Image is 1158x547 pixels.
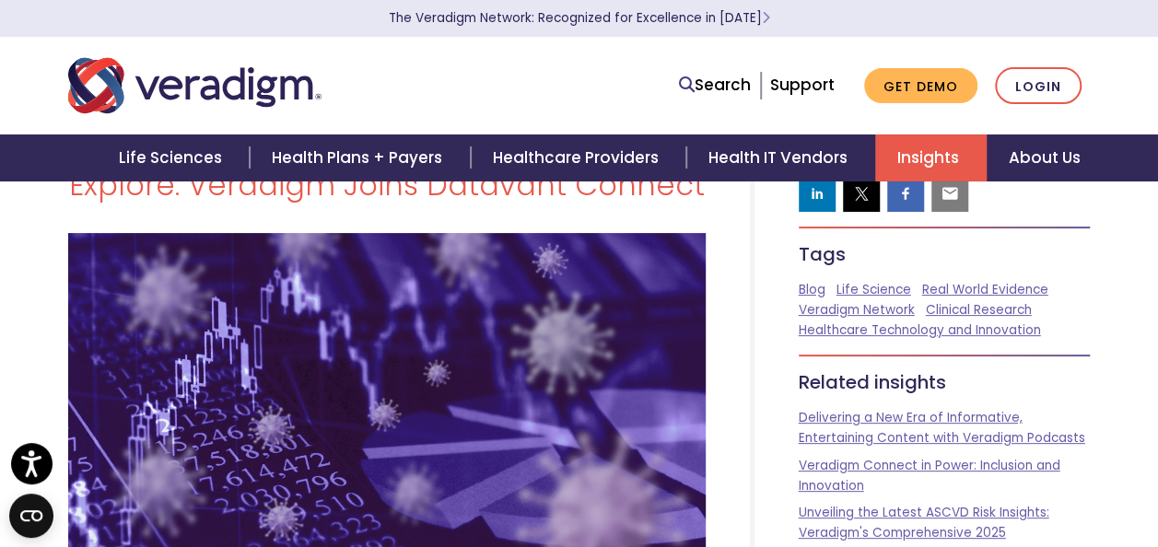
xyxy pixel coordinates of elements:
[9,494,53,538] button: Open CMP widget
[864,68,977,104] a: Get Demo
[995,67,1082,105] a: Login
[799,371,1091,393] h5: Related insights
[471,134,686,181] a: Healthcare Providers
[926,301,1032,319] a: Clinical Research
[799,301,915,319] a: Veradigm Network
[250,134,470,181] a: Health Plans + Payers
[941,184,959,203] img: email sharing button
[808,184,826,203] img: linkedin sharing button
[97,134,250,181] a: Life Sciences
[987,134,1103,181] a: About Us
[804,414,1136,525] iframe: Drift Chat Widget
[68,133,706,204] h1: Making Cardiometabolic RWD Easier to Explore: Veradigm Joins Datavant Connect
[799,243,1091,265] h5: Tags
[770,74,835,96] a: Support
[679,73,751,98] a: Search
[836,281,911,298] a: Life Science
[875,134,987,181] a: Insights
[922,281,1048,298] a: Real World Evidence
[686,134,875,181] a: Health IT Vendors
[762,9,770,27] span: Learn More
[799,321,1041,339] a: Healthcare Technology and Innovation
[799,409,1085,447] a: Delivering a New Era of Informative, Entertaining Content with Veradigm Podcasts
[852,184,871,203] img: twitter sharing button
[799,457,1060,495] a: Veradigm Connect in Power: Inclusion and Innovation
[68,55,322,116] img: Veradigm logo
[896,184,915,203] img: facebook sharing button
[389,9,770,27] a: The Veradigm Network: Recognized for Excellence in [DATE]Learn More
[799,281,825,298] a: Blog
